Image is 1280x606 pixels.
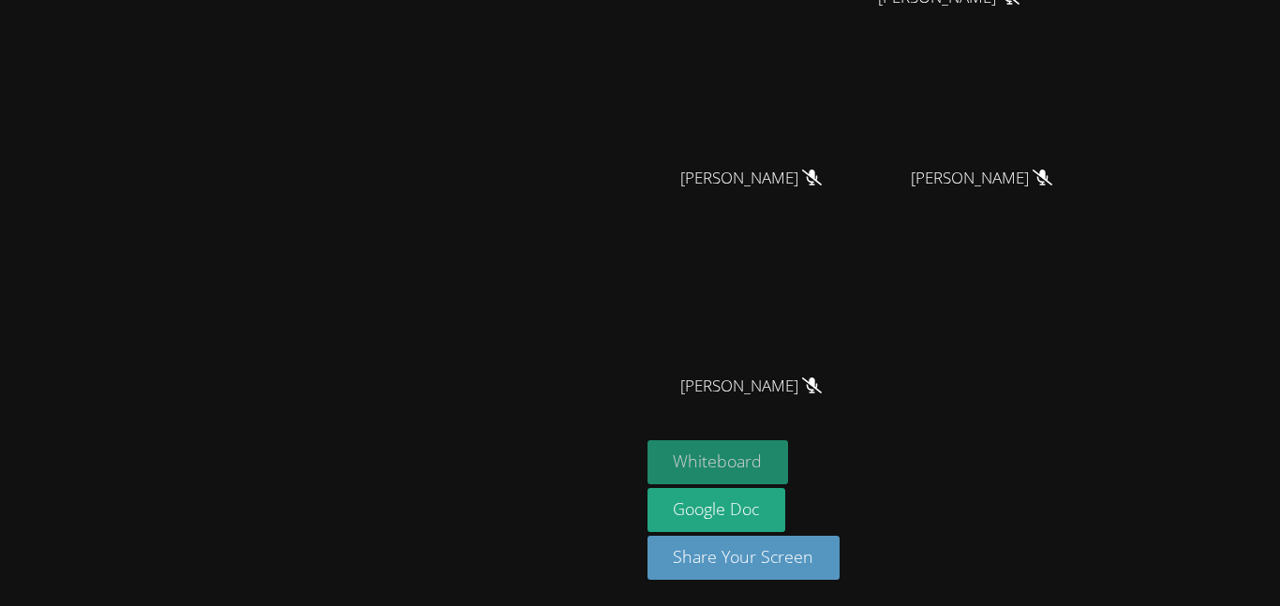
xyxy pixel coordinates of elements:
button: Share Your Screen [647,536,841,580]
span: [PERSON_NAME] [680,373,822,400]
a: Google Doc [647,488,786,532]
span: [PERSON_NAME] [680,165,822,192]
span: [PERSON_NAME] [911,165,1052,192]
button: Whiteboard [647,440,789,484]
